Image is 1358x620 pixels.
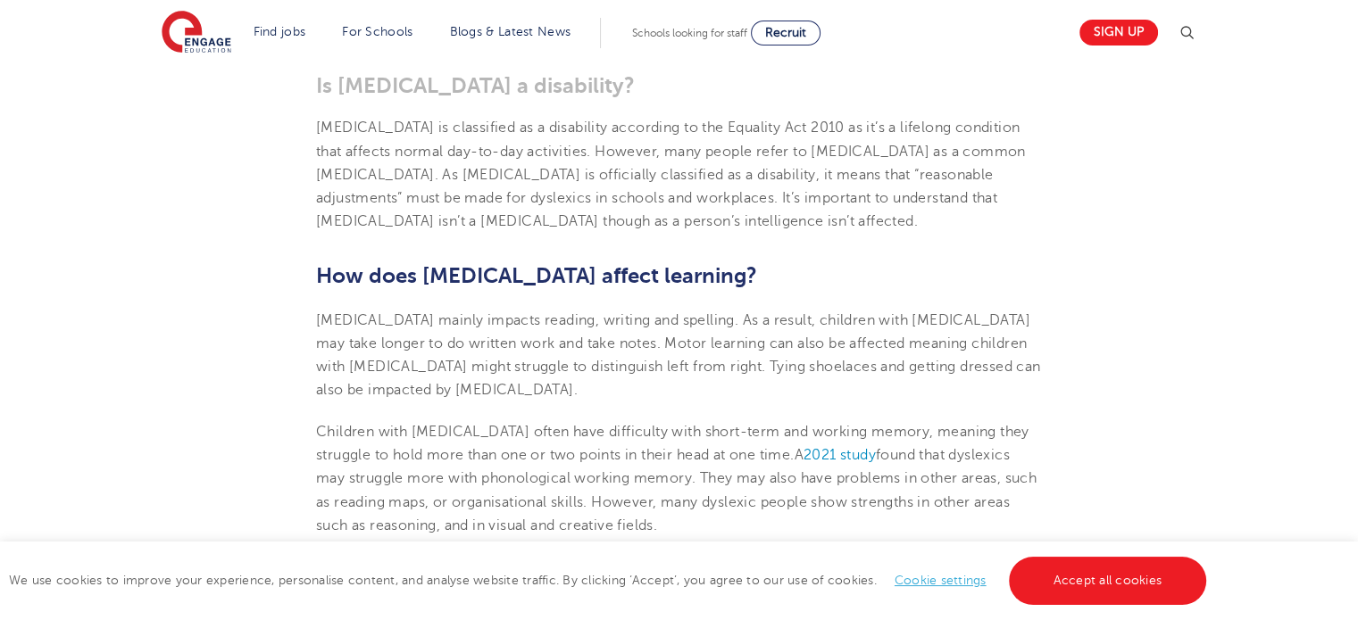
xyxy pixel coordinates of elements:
[794,447,803,463] span: A
[9,574,1211,587] span: We use cookies to improve your experience, personalise content, and analyse website traffic. By c...
[316,120,1026,229] span: [MEDICAL_DATA] is classified as a disability according to the Equality Act 2010 as it’s a lifelon...
[316,424,1029,463] span: Children with [MEDICAL_DATA] often have difficulty with short-term and working memory, meaning th...
[765,26,806,39] span: Recruit
[804,447,876,463] a: 2021 study
[254,25,306,38] a: Find jobs
[751,21,821,45] a: Recruit
[342,25,412,38] a: For Schools
[1009,557,1207,605] a: Accept all cookies
[316,470,1037,533] span: . They may also have problems in other areas, such as reading maps, or organisational skills. How...
[450,25,571,38] a: Blogs & Latest News
[316,73,635,98] b: Is [MEDICAL_DATA] a disability?
[1079,20,1158,45] a: Sign up
[895,574,987,587] a: Cookie settings
[316,263,757,288] b: How does [MEDICAL_DATA] affect learning?
[316,312,1040,399] span: [MEDICAL_DATA] mainly impacts reading, writing and spelling. As a result, children with [MEDICAL_...
[162,11,231,55] img: Engage Education
[632,27,747,39] span: Schools looking for staff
